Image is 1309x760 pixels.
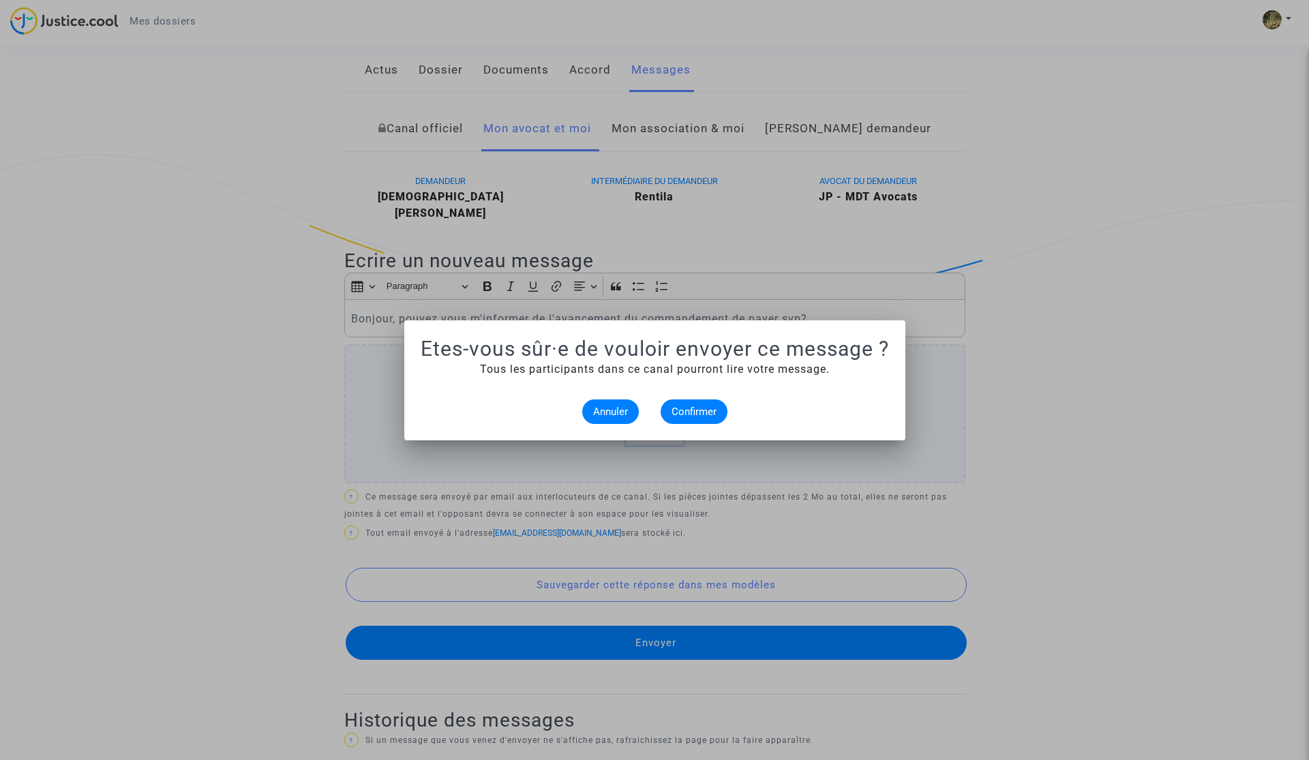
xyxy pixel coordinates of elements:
[672,406,717,418] span: Confirmer
[480,363,830,376] span: Tous les participants dans ce canal pourront lire votre message.
[421,337,889,361] h1: Etes-vous sûr·e de vouloir envoyer ce message ?
[661,399,727,424] button: Confirmer
[593,406,628,418] span: Annuler
[582,399,639,424] button: Annuler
